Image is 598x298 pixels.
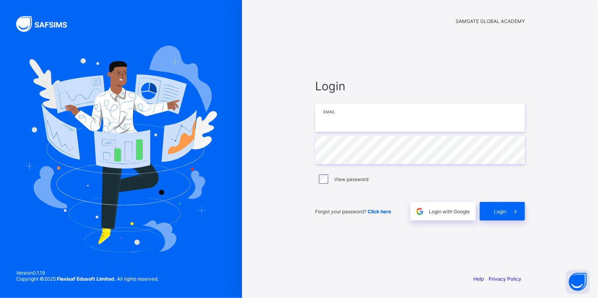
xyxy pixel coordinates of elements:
[16,16,77,32] img: SAFSIMS Logo
[368,208,391,215] a: Click here
[16,270,159,276] span: Version 0.1.19
[429,208,470,215] span: Login with Google
[415,207,424,216] img: google.396cfc9801f0270233282035f929180a.svg
[57,276,116,282] strong: Flexisaf Edusoft Limited.
[456,18,525,24] span: SAMGATE GLOBAL ACADEMY
[16,276,159,282] span: Copyright © 2025 All rights reserved.
[25,46,217,252] img: Hero Image
[494,208,506,215] span: Login
[566,270,590,294] button: Open asap
[315,208,391,215] span: Forgot your password?
[489,276,521,282] a: Privacy Policy
[334,176,368,182] label: View password
[315,79,525,93] span: Login
[473,276,484,282] a: Help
